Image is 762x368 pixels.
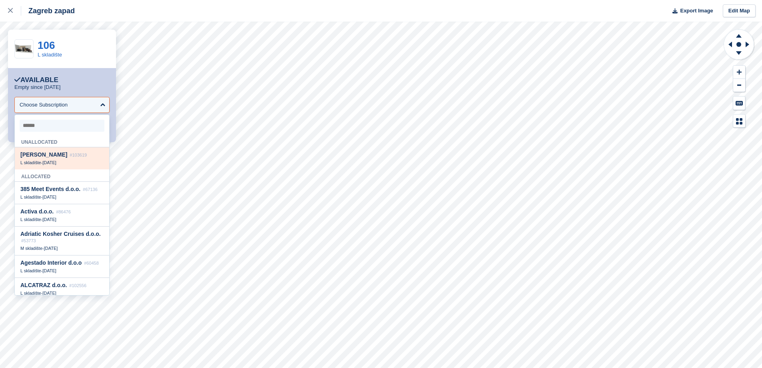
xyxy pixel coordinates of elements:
button: Zoom Out [733,79,745,92]
span: #86476 [56,209,71,214]
span: [DATE] [44,246,58,251]
div: - [20,245,104,251]
button: Export Image [668,4,713,18]
span: #67136 [83,187,98,192]
span: L skladište [20,160,41,165]
div: Allocated [15,169,109,182]
span: [DATE] [42,217,56,222]
p: Empty since [DATE] [14,84,60,90]
div: Unallocated [15,135,109,147]
div: Available [14,76,58,84]
span: ALCATRAZ d.o.o. [20,282,67,288]
div: - [20,290,104,296]
div: - [20,194,104,200]
span: Agestado Interior d.o.o [20,259,82,266]
div: Zagreb zapad [21,6,75,16]
div: Choose Subscription [20,101,68,109]
span: #53773 [21,238,36,243]
span: [DATE] [42,268,56,273]
span: [DATE] [42,291,56,296]
span: [DATE] [42,160,56,165]
a: 106 [38,39,55,51]
div: - [20,268,104,273]
span: L skladište [20,291,41,296]
span: [DATE] [42,195,56,199]
span: L skladište [20,195,41,199]
button: Keyboard Shortcuts [733,97,745,110]
button: Map Legend [733,115,745,128]
span: L skladište [20,268,41,273]
span: Activa d.o.o. [20,208,54,215]
button: Zoom In [733,66,745,79]
span: M skladište [20,246,42,251]
span: 385 Meet Events d.o.o. [20,186,80,192]
a: Edit Map [723,4,756,18]
span: [PERSON_NAME] [20,151,67,158]
span: Adriatic Kosher Cruises d.o.o. [20,231,101,237]
span: #103619 [70,153,87,157]
a: L skladište [38,52,62,58]
span: #102556 [69,283,86,288]
img: container-lg-1024x492.png [15,44,33,53]
div: - [20,217,104,222]
span: L skladište [20,217,41,222]
div: - [20,160,104,165]
span: Export Image [680,7,713,15]
span: #60458 [84,261,99,265]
